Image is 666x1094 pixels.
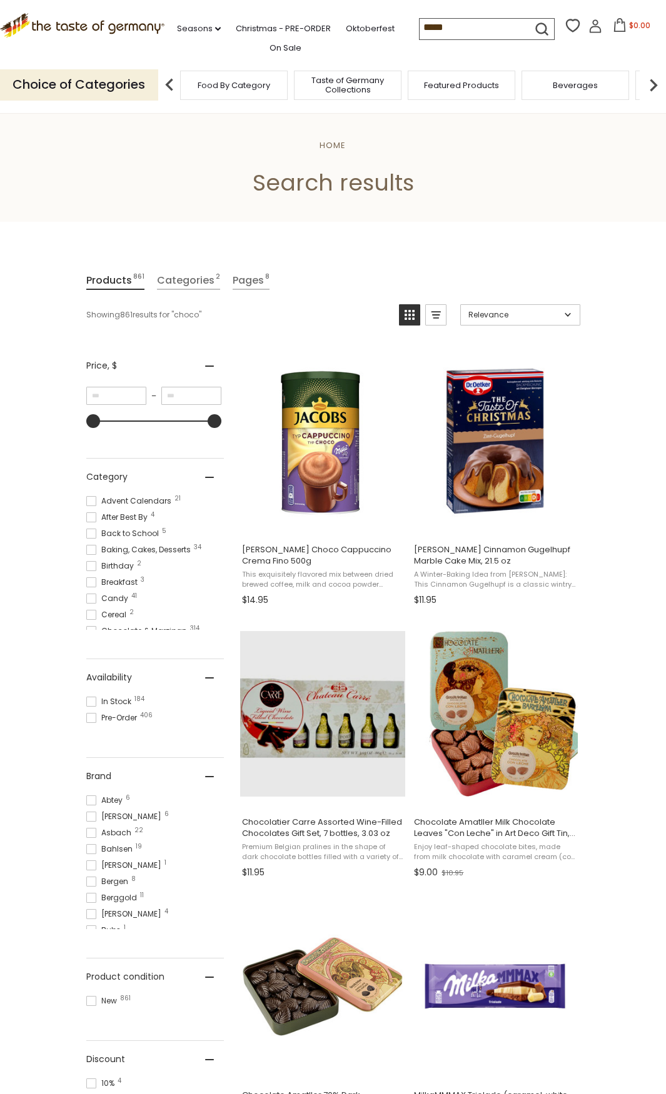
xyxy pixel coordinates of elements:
[86,995,121,1007] span: New
[242,594,268,607] span: $14.95
[141,577,144,583] span: 3
[240,347,406,610] a: Jacobs Choco Cappuccino Crema Fino 500g
[86,795,126,806] span: Abtey
[240,620,406,882] a: Chocolatier Carre Assorted Wine-Filled Chocolates Gift Set, 7 bottles, 3.03 oz
[118,1078,121,1084] span: 4
[86,908,165,920] span: [PERSON_NAME]
[425,304,447,326] a: View list mode
[126,795,130,801] span: 6
[86,560,138,572] span: Birthday
[86,609,130,620] span: Cereal
[137,560,141,567] span: 2
[86,577,141,588] span: Breakfast
[242,842,404,862] span: Premium Belgian pralines in the shape of dark chocolate bottles filled with a variety of wine, li...
[242,817,404,839] span: Chocolatier Carre Assorted Wine-Filled Chocolates Gift Set, 7 bottles, 3.03 oz
[86,696,135,707] span: In Stock
[86,860,165,871] span: [PERSON_NAME]
[86,671,132,684] span: Availability
[270,41,301,55] a: On Sale
[157,72,182,97] img: previous arrow
[136,843,142,850] span: 19
[242,544,404,567] span: [PERSON_NAME] Choco Cappuccino Crema Fino 500g
[131,593,137,599] span: 41
[164,811,169,817] span: 6
[129,609,134,615] span: 2
[414,842,576,862] span: Enjoy leaf-shaped chocolate bites, made from milk chocolate with caramel cream (con leche). A del...
[146,390,161,402] span: –
[164,860,166,866] span: 1
[108,359,117,372] span: , $
[86,843,136,855] span: Bahlsen
[86,359,117,372] span: Price
[151,512,154,518] span: 4
[131,876,136,882] span: 8
[177,22,221,36] a: Seasons
[399,304,420,326] a: View grid mode
[39,169,627,197] h1: Search results
[86,827,135,838] span: Asbach
[86,304,390,326] div: Showing results for " "
[414,594,436,607] span: $11.95
[86,495,175,507] span: Advent Calendars
[162,528,166,534] span: 5
[86,925,124,936] span: Bubs
[134,696,144,702] span: 184
[412,620,578,882] a: Chocolate Amatller Milk Chocolate Leaves "Con Leche" in Art Deco Gift Tin, 2.1 oz
[242,866,265,879] span: $11.95
[86,876,132,887] span: Bergen
[412,347,578,610] a: Dr. Oetker Cinnamon Gugelhupf Marble Cake Mix, 21.5 oz
[605,18,658,37] button: $0.00
[120,995,131,1002] span: 861
[157,272,220,290] a: View Categories Tab
[629,20,650,31] span: $0.00
[86,544,194,555] span: Baking, Cakes, Desserts
[240,631,406,797] img: Chocolatier Carre Assorted Wine-Filled Chocolates
[240,359,406,524] img: Jacobs Choco Cappuccino
[468,309,560,321] span: Relevance
[134,827,143,833] span: 22
[242,570,404,589] span: This exquisitely flavored mix between dried brewed coffee, milk and cocoa powder makes a tasty an...
[86,272,144,290] a: View Products Tab
[86,528,163,539] span: Back to School
[164,908,168,915] span: 4
[236,22,331,36] a: Christmas - PRE-ORDER
[198,81,270,90] a: Food By Category
[133,272,144,289] span: 861
[86,892,141,903] span: Berggold
[320,139,346,151] a: Home
[346,22,395,36] a: Oktoberfest
[86,593,132,604] span: Candy
[414,570,576,589] span: A Winter-Baking Idea from [PERSON_NAME]: This Cinnamon Gugelhupf is a classic wintry flavor exper...
[412,903,578,1069] img: Milka MMMAX Triolade
[414,817,576,839] span: Chocolate Amatller Milk Chocolate Leaves "Con Leche" in Art Deco Gift Tin, 2.1 oz
[86,1053,125,1066] span: Discount
[553,81,598,90] a: Beverages
[424,81,499,90] a: Featured Products
[641,72,666,97] img: next arrow
[414,866,438,879] span: $9.00
[86,770,111,783] span: Brand
[216,272,220,289] span: 2
[86,512,151,523] span: After Best By
[86,470,128,484] span: Category
[174,495,181,502] span: 21
[140,712,153,719] span: 406
[233,272,270,290] a: View Pages Tab
[460,304,580,326] a: Sort options
[441,868,463,878] span: $10.95
[414,544,576,567] span: [PERSON_NAME] Cinnamon Gugelhupf Marble Cake Mix, 21.5 oz
[86,970,164,983] span: Product condition
[120,309,133,321] b: 861
[140,892,144,898] span: 11
[86,811,165,822] span: [PERSON_NAME]
[298,76,398,94] a: Taste of Germany Collections
[86,1078,118,1089] span: 10%
[124,925,126,931] span: 1
[265,272,270,289] span: 8
[86,712,141,724] span: Pre-Order
[194,544,201,550] span: 34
